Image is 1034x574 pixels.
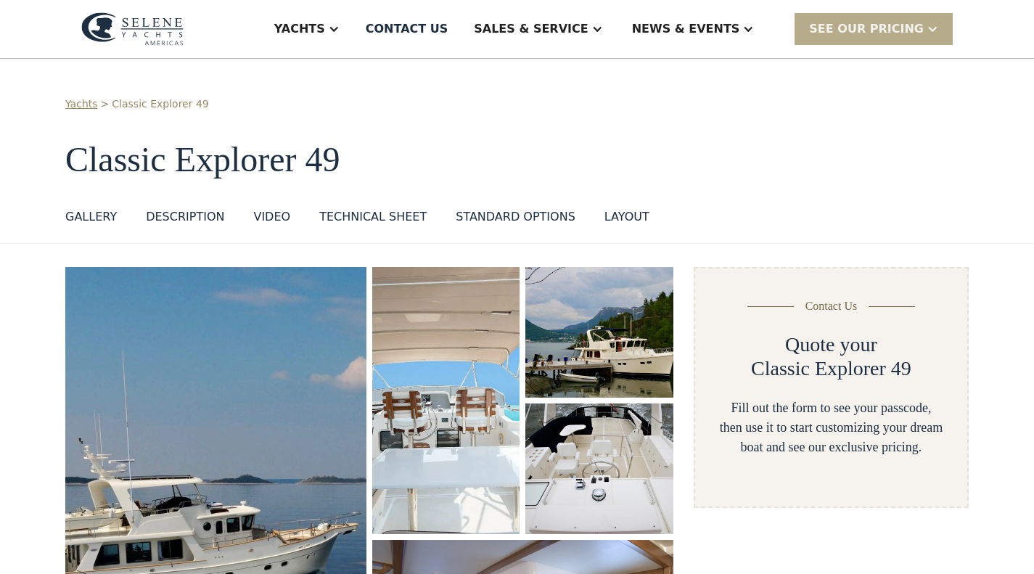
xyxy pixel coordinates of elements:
img: 50 foot motor yacht [525,267,673,398]
a: standard options [456,208,575,231]
a: Classic Explorer 49 [112,97,208,112]
a: DESCRIPTION [146,208,224,231]
a: layout [604,208,649,231]
img: logo [81,12,184,46]
a: VIDEO [253,208,290,231]
div: Contact US [366,20,448,38]
div: > [101,97,110,112]
div: Contact Us [805,298,858,315]
div: DESCRIPTION [146,208,224,226]
div: standard options [456,208,575,226]
h2: Quote your [785,332,877,357]
div: Sales & Service [474,20,588,38]
a: Technical sheet [319,208,427,231]
div: VIDEO [253,208,290,226]
div: SEE Our Pricing [809,20,924,38]
div: Yachts [274,20,325,38]
img: 50 foot motor yacht [525,403,673,534]
div: News & EVENTS [632,20,740,38]
div: GALLERY [65,208,117,226]
div: Technical sheet [319,208,427,226]
a: Yachts [65,97,98,112]
h1: Classic Explorer 49 [65,141,969,179]
div: Fill out the form to see your passcode, then use it to start customizing your dream boat and see ... [718,398,944,457]
a: GALLERY [65,208,117,231]
div: layout [604,208,649,226]
h2: Classic Explorer 49 [751,356,911,381]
